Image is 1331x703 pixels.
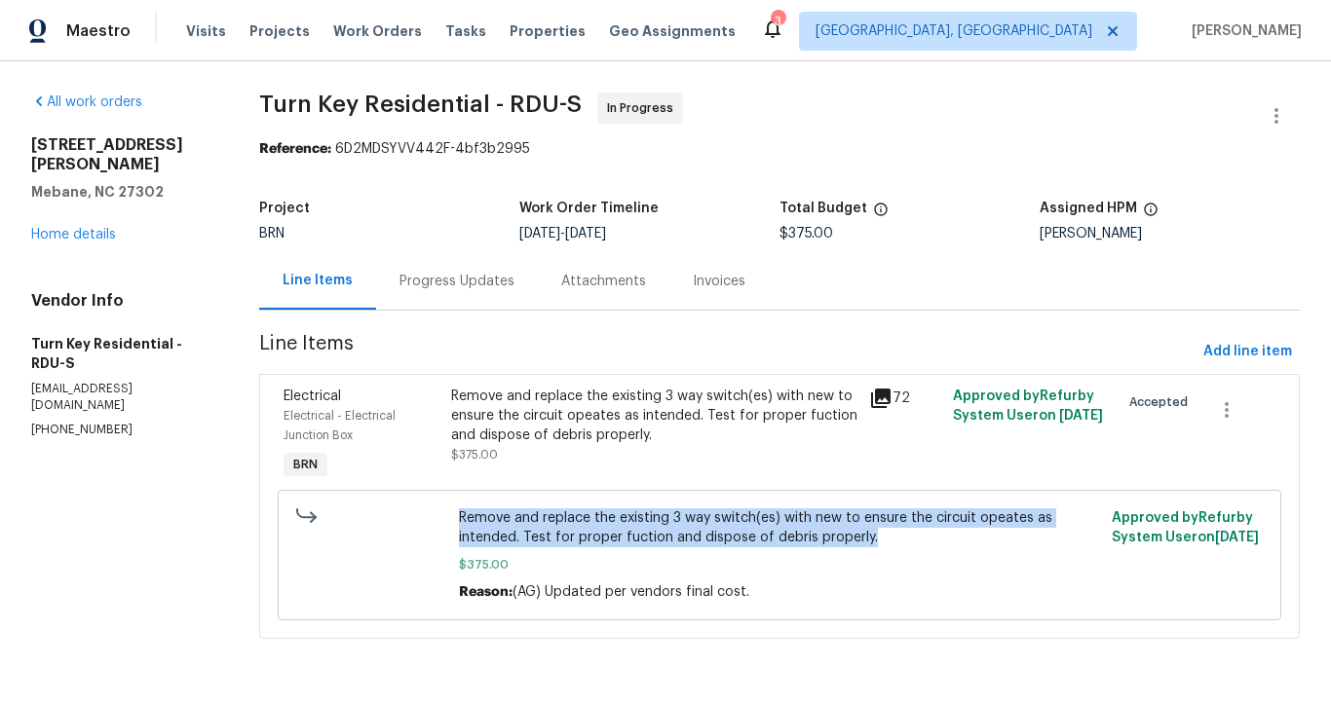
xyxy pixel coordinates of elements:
span: [DATE] [1059,409,1103,423]
span: Turn Key Residential - RDU-S [259,92,582,116]
span: [DATE] [1215,531,1259,544]
span: [DATE] [565,227,606,240]
span: BRN [259,227,285,240]
h5: Total Budget [780,202,867,215]
span: Work Orders [333,21,422,41]
span: Electrical - Electrical Junction Box [284,410,396,441]
button: Add line item [1196,334,1300,370]
a: Home details [31,228,116,241]
div: Line Items [283,271,353,290]
h4: Vendor Info [31,291,212,311]
span: In Progress [607,98,681,118]
span: [GEOGRAPHIC_DATA], [GEOGRAPHIC_DATA] [816,21,1092,41]
span: BRN [285,455,325,474]
span: Tasks [445,24,486,38]
div: 72 [869,387,941,410]
span: Approved by Refurby System User on [953,389,1103,423]
span: Projects [249,21,310,41]
span: (AG) Updated per vendors final cost. [513,585,749,599]
span: [PERSON_NAME] [1184,21,1302,41]
a: All work orders [31,95,142,109]
span: Geo Assignments [609,21,736,41]
span: Visits [186,21,226,41]
span: Reason: [459,585,513,599]
span: $375.00 [451,449,498,461]
h5: Assigned HPM [1040,202,1137,215]
span: Approved by Refurby System User on [1112,511,1259,544]
div: 3 [771,12,784,31]
span: $375.00 [459,555,1099,574]
div: [PERSON_NAME] [1040,227,1300,240]
div: 6D2MDSYVV442F-4bf3b2995 [259,139,1300,159]
span: Maestro [66,21,131,41]
h2: [STREET_ADDRESS][PERSON_NAME] [31,135,212,174]
span: Electrical [284,389,341,403]
b: Reference: [259,142,331,156]
span: - [519,227,606,240]
span: Properties [510,21,586,41]
h5: Work Order Timeline [519,202,659,215]
span: Line Items [259,334,1196,370]
span: Add line item [1203,340,1292,364]
span: [DATE] [519,227,560,240]
div: Attachments [561,272,646,291]
div: Invoices [693,272,745,291]
span: Remove and replace the existing 3 way switch(es) with new to ensure the circuit opeates as intend... [459,508,1099,547]
p: [EMAIL_ADDRESS][DOMAIN_NAME] [31,381,212,414]
span: The hpm assigned to this work order. [1143,202,1159,227]
span: Accepted [1129,392,1196,412]
p: [PHONE_NUMBER] [31,422,212,438]
h5: Project [259,202,310,215]
span: $375.00 [780,227,833,240]
h5: Mebane, NC 27302 [31,182,212,202]
div: Progress Updates [399,272,514,291]
h5: Turn Key Residential - RDU-S [31,334,212,373]
span: The total cost of line items that have been proposed by Opendoor. This sum includes line items th... [873,202,889,227]
div: Remove and replace the existing 3 way switch(es) with new to ensure the circuit opeates as intend... [451,387,857,445]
